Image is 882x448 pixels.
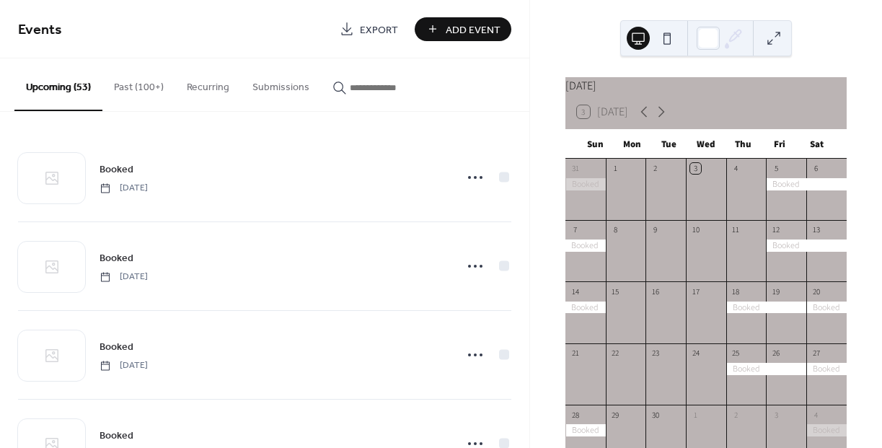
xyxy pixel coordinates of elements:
div: 6 [811,163,821,174]
div: Wed [687,130,724,159]
div: 5 [770,163,781,174]
button: Recurring [175,58,241,110]
div: 21 [570,348,581,359]
div: Booked [565,178,606,190]
a: Booked [100,161,133,177]
a: Booked [100,427,133,444]
div: 4 [811,409,821,420]
span: [DATE] [100,359,148,372]
div: 4 [731,163,741,174]
div: Booked [806,363,847,375]
span: Booked [100,340,133,355]
div: 13 [811,224,821,235]
div: 27 [811,348,821,359]
span: Events [18,16,62,44]
div: Thu [724,130,761,159]
div: 29 [610,409,621,420]
div: Booked [565,424,606,436]
div: Mon [614,130,651,159]
div: 14 [570,286,581,297]
div: 18 [731,286,741,297]
span: Export [360,22,398,38]
a: Export [329,17,409,41]
a: Booked [100,250,133,266]
span: [DATE] [100,182,148,195]
div: Sat [798,130,835,159]
div: 10 [690,224,701,235]
span: [DATE] [100,271,148,284]
div: 28 [570,409,581,420]
button: Past (100+) [102,58,175,110]
span: Add Event [446,22,500,38]
span: Booked [100,251,133,266]
span: Booked [100,162,133,177]
div: Booked [565,302,606,314]
div: 2 [731,409,741,420]
div: [DATE] [565,77,847,95]
div: Booked [766,178,846,190]
span: Booked [100,429,133,444]
div: 30 [650,409,661,420]
button: Add Event [415,17,511,41]
div: 11 [731,224,741,235]
div: Booked [806,302,847,314]
div: 7 [570,224,581,235]
div: Fri [762,130,798,159]
div: 9 [650,224,661,235]
div: 1 [610,163,621,174]
div: 12 [770,224,781,235]
div: 3 [690,163,701,174]
div: 17 [690,286,701,297]
div: Booked [726,302,806,314]
div: 31 [570,163,581,174]
div: 19 [770,286,781,297]
div: 22 [610,348,621,359]
div: Booked [766,240,846,252]
div: 25 [731,348,741,359]
div: 15 [610,286,621,297]
button: Submissions [241,58,321,110]
a: Booked [100,338,133,355]
div: Booked [806,424,847,436]
button: Upcoming (53) [14,58,102,111]
div: Sun [577,130,614,159]
div: Booked [726,363,806,375]
div: 16 [650,286,661,297]
div: 24 [690,348,701,359]
div: 20 [811,286,821,297]
div: Tue [651,130,687,159]
div: 3 [770,409,781,420]
div: 2 [650,163,661,174]
div: 23 [650,348,661,359]
div: Booked [565,240,606,252]
div: 26 [770,348,781,359]
div: 1 [690,409,701,420]
div: 8 [610,224,621,235]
